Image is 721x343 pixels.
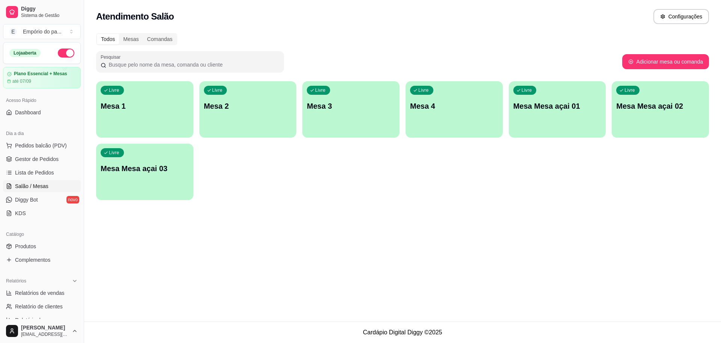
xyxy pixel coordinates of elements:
[15,169,54,176] span: Lista de Pedidos
[3,140,81,152] button: Pedidos balcão (PDV)
[84,322,721,343] footer: Cardápio Digital Diggy © 2025
[15,155,59,163] span: Gestor de Pedidos
[3,127,81,140] div: Dia a dia
[315,87,326,93] p: Livre
[119,34,143,44] div: Mesas
[23,28,62,35] div: Empório do pa ...
[15,109,41,116] span: Dashboard
[3,153,81,165] a: Gestor de Pedidos
[204,101,292,111] p: Mesa 2
[406,81,503,138] button: LivreMesa 4
[15,316,60,324] span: Relatório de mesas
[3,167,81,179] a: Lista de Pedidos
[513,101,602,111] p: Mesa Mesa açai 01
[3,240,81,252] a: Produtos
[199,81,297,138] button: LivreMesa 2
[12,78,31,84] article: até 07/09
[109,150,119,156] p: Livre
[612,81,709,138] button: LivreMesa Mesa açai 02
[15,289,65,297] span: Relatórios de vendas
[3,254,81,266] a: Complementos
[522,87,532,93] p: Livre
[509,81,606,138] button: LivreMesa Mesa açai 01
[410,101,498,111] p: Mesa 4
[624,87,635,93] p: Livre
[15,243,36,250] span: Produtos
[97,34,119,44] div: Todos
[15,256,50,264] span: Complementos
[96,144,193,200] button: LivreMesa Mesa açai 03
[653,9,709,24] button: Configurações
[21,331,69,337] span: [EMAIL_ADDRESS][DOMAIN_NAME]
[101,163,189,174] p: Mesa Mesa açai 03
[3,94,81,106] div: Acesso Rápido
[3,287,81,299] a: Relatórios de vendas
[96,81,193,138] button: LivreMesa 1
[212,87,223,93] p: Livre
[307,101,395,111] p: Mesa 3
[15,209,26,217] span: KDS
[14,71,67,77] article: Plano Essencial + Mesas
[15,182,48,190] span: Salão / Mesas
[21,325,69,331] span: [PERSON_NAME]
[58,49,74,58] button: Alterar Status
[3,24,81,39] button: Select a team
[15,303,63,310] span: Relatório de clientes
[15,142,67,149] span: Pedidos balcão (PDV)
[101,101,189,111] p: Mesa 1
[3,322,81,340] button: [PERSON_NAME][EMAIL_ADDRESS][DOMAIN_NAME]
[96,11,174,23] h2: Atendimento Salão
[15,196,38,203] span: Diggy Bot
[622,54,709,69] button: Adicionar mesa ou comanda
[101,54,123,60] label: Pesquisar
[3,301,81,313] a: Relatório de clientes
[21,6,78,12] span: Diggy
[3,194,81,206] a: Diggy Botnovo
[3,228,81,240] div: Catálogo
[9,28,17,35] span: E
[109,87,119,93] p: Livre
[143,34,177,44] div: Comandas
[9,49,41,57] div: Loja aberta
[418,87,429,93] p: Livre
[616,101,704,111] p: Mesa Mesa açai 02
[3,314,81,326] a: Relatório de mesas
[3,180,81,192] a: Salão / Mesas
[3,67,81,88] a: Plano Essencial + Mesasaté 07/09
[106,61,279,68] input: Pesquisar
[6,278,26,284] span: Relatórios
[3,3,81,21] a: DiggySistema de Gestão
[302,81,400,138] button: LivreMesa 3
[3,207,81,219] a: KDS
[21,12,78,18] span: Sistema de Gestão
[3,106,81,118] a: Dashboard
